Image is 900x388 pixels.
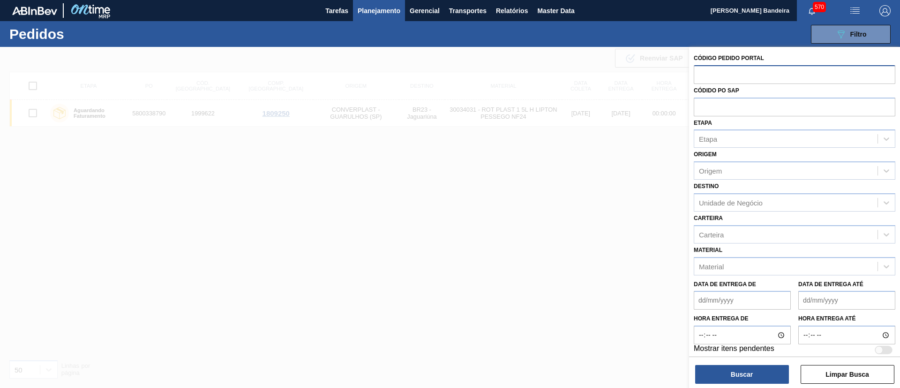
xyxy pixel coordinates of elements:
button: Notificações [797,4,827,17]
label: Hora entrega de [694,312,791,326]
label: Etapa [694,120,712,126]
label: Mostrar itens pendentes [694,344,774,356]
label: Data de Entrega até [798,281,863,288]
span: Tarefas [325,5,348,16]
div: Origem [699,167,722,175]
label: Código Pedido Portal [694,55,764,61]
span: Planejamento [358,5,400,16]
input: dd/mm/yyyy [798,291,895,310]
h1: Pedidos [9,29,150,39]
div: Etapa [699,135,717,143]
label: Hora entrega até [798,312,895,326]
div: Carteira [699,230,724,238]
img: TNhmsLtSVTkK8tSr43FrP2fwEKptu5GPRR3wAAAABJRU5ErkJggg== [12,7,57,15]
label: Data de Entrega de [694,281,756,288]
img: userActions [849,5,861,16]
span: Gerencial [410,5,440,16]
img: Logout [879,5,891,16]
label: Origem [694,151,717,158]
button: Filtro [811,25,891,44]
span: Master Data [537,5,574,16]
label: Material [694,247,722,253]
label: Carteira [694,215,723,221]
span: Filtro [850,30,867,38]
span: Relatórios [496,5,528,16]
span: 570 [813,2,826,12]
div: Unidade de Negócio [699,198,763,206]
div: Material [699,262,724,270]
input: dd/mm/yyyy [694,291,791,310]
label: Destino [694,183,719,190]
span: Transportes [449,5,487,16]
label: Códido PO SAP [694,87,739,94]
